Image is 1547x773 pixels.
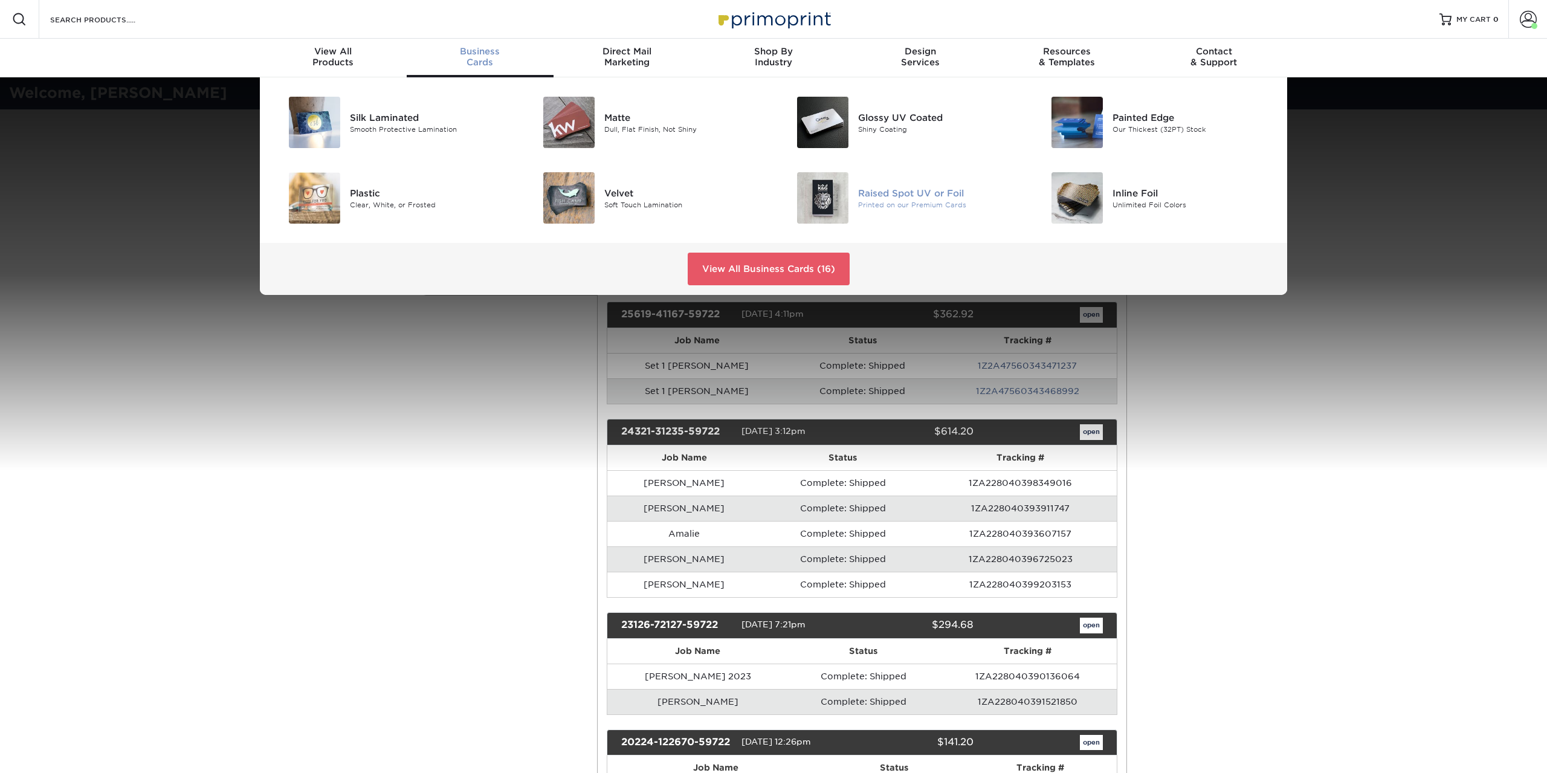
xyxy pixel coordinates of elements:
[1113,199,1273,210] div: Unlimited Foil Colors
[604,124,764,134] div: Dull, Flat Finish, Not Shiny
[607,546,762,572] td: [PERSON_NAME]
[612,618,741,633] div: 23126-72127-59722
[260,39,407,77] a: View AllProducts
[924,470,1117,496] td: 1ZA228040398349016
[49,12,167,27] input: SEARCH PRODUCTS.....
[847,46,993,57] span: Design
[1080,735,1103,751] a: open
[604,199,764,210] div: Soft Touch Lamination
[274,167,511,228] a: Plastic Business Cards Plastic Clear, White, or Frosted
[847,39,993,77] a: DesignServices
[1493,15,1499,24] span: 0
[761,521,924,546] td: Complete: Shipped
[858,124,1018,134] div: Shiny Coating
[700,46,847,57] span: Shop By
[993,39,1140,77] a: Resources& Templates
[847,46,993,68] div: Services
[924,546,1117,572] td: 1ZA228040396725023
[350,199,510,210] div: Clear, White, or Frosted
[1051,97,1103,148] img: Painted Edge Business Cards
[789,639,938,664] th: Status
[789,689,938,714] td: Complete: Shipped
[407,39,554,77] a: BusinessCards
[529,92,765,153] a: Matte Business Cards Matte Dull, Flat Finish, Not Shiny
[858,186,1018,199] div: Raised Spot UV or Foil
[607,470,762,496] td: [PERSON_NAME]
[761,572,924,597] td: Complete: Shipped
[607,521,762,546] td: Amalie
[407,46,554,68] div: Cards
[1140,46,1287,68] div: & Support
[858,199,1018,210] div: Printed on our Premium Cards
[350,124,510,134] div: Smooth Protective Lamination
[924,521,1117,546] td: 1ZA228040393607157
[858,111,1018,124] div: Glossy UV Coated
[1113,124,1273,134] div: Our Thickest (32PT) Stock
[1051,172,1103,224] img: Inline Foil Business Cards
[993,46,1140,57] span: Resources
[1080,618,1103,633] a: open
[607,639,789,664] th: Job Name
[924,496,1117,521] td: 1ZA228040393911747
[554,46,700,68] div: Marketing
[783,167,1019,228] a: Raised Spot UV or Foil Business Cards Raised Spot UV or Foil Printed on our Premium Cards
[1037,92,1273,153] a: Painted Edge Business Cards Painted Edge Our Thickest (32PT) Stock
[761,496,924,521] td: Complete: Shipped
[604,111,764,124] div: Matte
[529,167,765,228] a: Velvet Business Cards Velvet Soft Touch Lamination
[350,111,510,124] div: Silk Laminated
[289,172,340,224] img: Plastic Business Cards
[938,689,1117,714] td: 1ZA228040391521850
[688,253,850,285] a: View All Business Cards (16)
[607,664,789,689] td: [PERSON_NAME] 2023
[604,186,764,199] div: Velvet
[1113,186,1273,199] div: Inline Foil
[924,572,1117,597] td: 1ZA228040399203153
[1140,46,1287,57] span: Contact
[1140,39,1287,77] a: Contact& Support
[853,735,982,751] div: $141.20
[797,172,848,224] img: Raised Spot UV or Foil Business Cards
[713,6,834,32] img: Primoprint
[274,92,511,153] a: Silk Laminated Business Cards Silk Laminated Smooth Protective Lamination
[993,46,1140,68] div: & Templates
[289,97,340,148] img: Silk Laminated Business Cards
[407,46,554,57] span: Business
[554,46,700,57] span: Direct Mail
[741,619,806,629] span: [DATE] 7:21pm
[789,664,938,689] td: Complete: Shipped
[607,689,789,714] td: [PERSON_NAME]
[607,496,762,521] td: [PERSON_NAME]
[797,97,848,148] img: Glossy UV Coated Business Cards
[554,39,700,77] a: Direct MailMarketing
[700,46,847,68] div: Industry
[612,735,741,751] div: 20224-122670-59722
[543,97,595,148] img: Matte Business Cards
[938,664,1117,689] td: 1ZA228040390136064
[741,737,811,746] span: [DATE] 12:26pm
[1037,167,1273,228] a: Inline Foil Business Cards Inline Foil Unlimited Foil Colors
[260,46,407,68] div: Products
[1456,15,1491,25] span: MY CART
[260,46,407,57] span: View All
[543,172,595,224] img: Velvet Business Cards
[938,639,1117,664] th: Tracking #
[607,572,762,597] td: [PERSON_NAME]
[783,92,1019,153] a: Glossy UV Coated Business Cards Glossy UV Coated Shiny Coating
[350,186,510,199] div: Plastic
[700,39,847,77] a: Shop ByIndustry
[853,618,982,633] div: $294.68
[1113,111,1273,124] div: Painted Edge
[761,470,924,496] td: Complete: Shipped
[761,546,924,572] td: Complete: Shipped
